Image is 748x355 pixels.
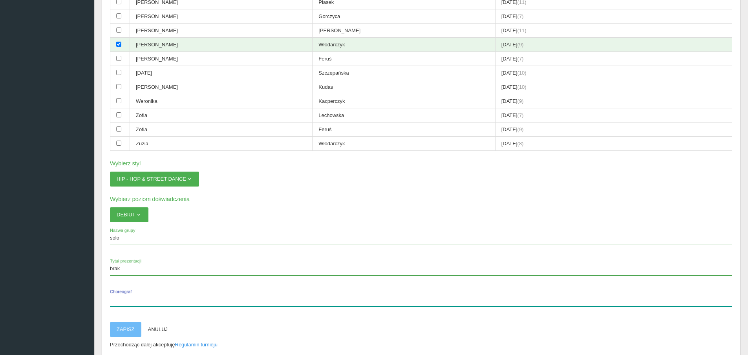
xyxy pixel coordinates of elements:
[518,42,524,48] span: (9)
[130,123,313,137] td: Zofia
[130,38,313,52] td: [PERSON_NAME]
[518,13,524,19] span: (7)
[130,94,313,108] td: Weronika
[110,322,141,337] button: Zapisz
[518,70,527,76] span: (10)
[495,38,732,52] td: [DATE]
[518,27,527,33] span: (11)
[518,141,524,146] span: (8)
[130,137,313,151] td: Zuzia
[110,159,732,168] h6: Wybierz styl
[313,123,495,137] td: Feruś
[110,194,732,203] h6: Wybierz poziom doświadczenia
[175,342,218,348] a: Regulamin turnieju
[313,24,495,38] td: [PERSON_NAME]
[130,52,313,66] td: [PERSON_NAME]
[495,108,732,123] td: [DATE]
[313,80,495,94] td: Kudas
[313,38,495,52] td: Włodarczyk
[130,9,313,24] td: [PERSON_NAME]
[495,9,732,24] td: [DATE]
[518,56,524,62] span: (7)
[495,94,732,108] td: [DATE]
[495,123,732,137] td: [DATE]
[110,230,732,245] input: Nazwa grupy
[518,112,524,118] span: (7)
[130,66,313,80] td: [DATE]
[130,24,313,38] td: [PERSON_NAME]
[495,66,732,80] td: [DATE]
[518,98,524,104] span: (9)
[495,137,732,151] td: [DATE]
[141,322,175,337] button: Anuluj
[130,108,313,123] td: Zofia
[313,108,495,123] td: Lechowska
[313,66,495,80] td: Szczepańska
[110,207,148,222] button: Debiut
[313,9,495,24] td: Gorczyca
[518,126,524,132] span: (9)
[110,341,732,349] p: Przechodząc dalej akceptuję
[495,80,732,94] td: [DATE]
[110,261,732,276] input: Tytuł prezentacji
[313,94,495,108] td: Kacperczyk
[110,172,199,187] button: Hip - Hop & Street Dance
[110,291,732,306] input: Choreograf
[495,24,732,38] td: [DATE]
[130,80,313,94] td: [PERSON_NAME]
[495,52,732,66] td: [DATE]
[518,84,527,90] span: (10)
[313,137,495,151] td: Włodarczyk
[313,52,495,66] td: Feruś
